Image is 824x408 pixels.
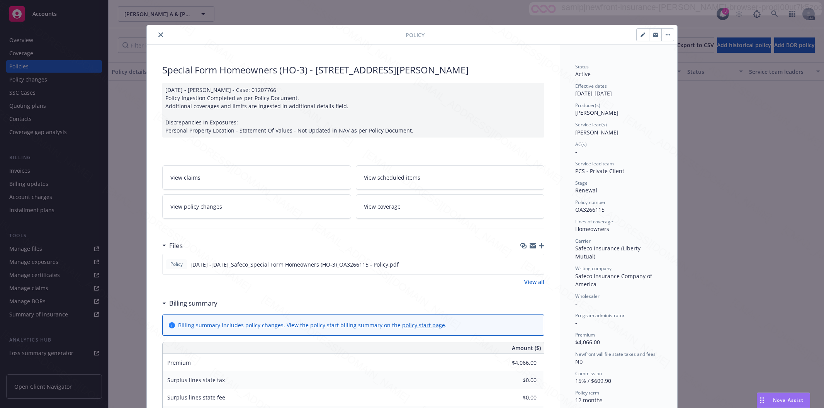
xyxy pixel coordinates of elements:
[575,396,603,404] span: 12 months
[190,260,399,269] span: [DATE] -[DATE]_Safeco_Special Form Homeowners (HO-3)_OA3266115 - Policy.pdf
[575,358,583,365] span: No
[491,374,541,386] input: 0.00
[156,30,165,39] button: close
[575,129,618,136] span: [PERSON_NAME]
[162,241,183,251] div: Files
[757,393,767,408] div: Drag to move
[356,194,545,219] a: View coverage
[402,321,445,329] a: policy start page
[575,187,597,194] span: Renewal
[167,359,191,366] span: Premium
[169,261,184,268] span: Policy
[575,167,624,175] span: PCS - Private Client
[575,160,614,167] span: Service lead team
[773,397,804,403] span: Nova Assist
[575,148,577,155] span: -
[575,272,654,288] span: Safeco Insurance Company of America
[575,199,606,206] span: Policy number
[575,109,618,116] span: [PERSON_NAME]
[522,260,528,269] button: download file
[162,298,217,308] div: Billing summary
[169,298,217,308] h3: Billing summary
[575,70,591,78] span: Active
[575,293,600,299] span: Wholesaler
[575,312,625,319] span: Program administrator
[575,238,591,244] span: Carrier
[170,202,222,211] span: View policy changes
[575,331,595,338] span: Premium
[512,344,541,352] span: Amount ($)
[575,351,656,357] span: Newfront will file state taxes and fees
[491,357,541,369] input: 0.00
[575,206,605,213] span: OA3266115
[575,180,588,186] span: Stage
[575,319,577,326] span: -
[575,300,577,307] span: -
[575,225,609,233] span: Homeowners
[575,389,599,396] span: Policy term
[575,377,611,384] span: 15% / $609.90
[364,173,420,182] span: View scheduled items
[575,121,607,128] span: Service lead(s)
[575,245,642,260] span: Safeco Insurance (Liberty Mutual)
[170,173,200,182] span: View claims
[162,194,351,219] a: View policy changes
[491,392,541,403] input: 0.00
[162,83,544,138] div: [DATE] - [PERSON_NAME] - Case: 01207766 Policy Ingestion Completed as per Policy Document. Additi...
[167,376,225,384] span: Surplus lines state tax
[575,218,613,225] span: Lines of coverage
[575,83,607,89] span: Effective dates
[162,63,544,76] div: Special Form Homeowners (HO-3) - [STREET_ADDRESS][PERSON_NAME]
[757,393,810,408] button: Nova Assist
[356,165,545,190] a: View scheduled items
[524,278,544,286] a: View all
[575,265,612,272] span: Writing company
[575,141,587,148] span: AC(s)
[575,63,589,70] span: Status
[364,202,401,211] span: View coverage
[575,102,600,109] span: Producer(s)
[534,260,541,269] button: preview file
[575,83,662,97] div: [DATE] - [DATE]
[406,31,425,39] span: Policy
[575,338,600,346] span: $4,066.00
[178,321,447,329] div: Billing summary includes policy changes. View the policy start billing summary on the .
[162,165,351,190] a: View claims
[169,241,183,251] h3: Files
[575,370,602,377] span: Commission
[167,394,225,401] span: Surplus lines state fee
